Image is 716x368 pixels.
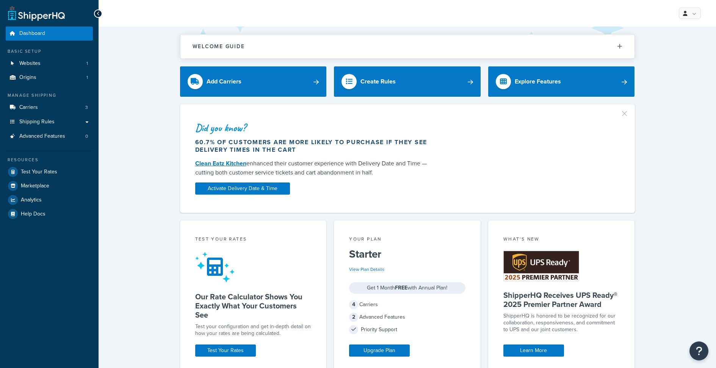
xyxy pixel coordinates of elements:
[349,300,358,309] span: 4
[395,284,407,292] strong: FREE
[6,165,93,179] a: Test Your Rates
[6,57,93,71] a: Websites1
[349,248,465,260] h5: Starter
[488,66,635,97] a: Explore Features
[689,341,708,360] button: Open Resource Center
[86,74,88,81] span: 1
[6,101,93,115] li: Carriers
[503,236,620,244] div: What's New
[6,48,93,55] div: Basic Setup
[349,236,465,244] div: Your Plan
[515,76,561,87] div: Explore Features
[85,104,88,111] span: 3
[85,133,88,140] span: 0
[349,324,465,335] div: Priority Support
[334,66,481,97] a: Create Rules
[195,159,435,177] div: enhanced their customer experience with Delivery Date and Time — cutting both customer service ti...
[349,299,465,310] div: Carriers
[6,57,93,71] li: Websites
[195,236,312,244] div: Test your rates
[19,104,38,111] span: Carriers
[6,27,93,41] a: Dashboard
[503,291,620,309] h5: ShipperHQ Receives UPS Ready® 2025 Premier Partner Award
[6,179,93,193] a: Marketplace
[349,312,465,322] div: Advanced Features
[360,76,396,87] div: Create Rules
[86,60,88,67] span: 1
[21,211,45,217] span: Help Docs
[195,159,246,168] a: Clean Eatz Kitchen
[6,71,93,85] a: Origins1
[6,129,93,143] li: Advanced Features
[349,313,358,322] span: 2
[21,197,42,203] span: Analytics
[195,182,290,195] a: Activate Delivery Date & Time
[195,138,435,154] div: 60.7% of customers are more likely to purchase if they see delivery times in the cart
[180,66,327,97] a: Add Carriers
[6,101,93,115] a: Carriers3
[19,74,36,81] span: Origins
[19,60,41,67] span: Websites
[180,35,635,58] button: Welcome Guide
[207,76,241,87] div: Add Carriers
[6,207,93,221] a: Help Docs
[503,313,620,333] p: ShipperHQ is honored to be recognized for our collaboration, responsiveness, and commitment to UP...
[195,323,312,337] div: Test your configuration and get in-depth detail on how your rates are being calculated.
[19,133,65,140] span: Advanced Features
[349,344,410,357] a: Upgrade Plan
[193,44,245,49] h2: Welcome Guide
[6,193,93,207] a: Analytics
[6,92,93,99] div: Manage Shipping
[21,183,49,189] span: Marketplace
[195,344,256,357] a: Test Your Rates
[19,119,55,125] span: Shipping Rules
[6,129,93,143] a: Advanced Features0
[503,344,564,357] a: Learn More
[19,30,45,37] span: Dashboard
[6,71,93,85] li: Origins
[349,282,465,294] div: Get 1 Month with Annual Plan!
[6,115,93,129] a: Shipping Rules
[6,157,93,163] div: Resources
[195,292,312,319] h5: Our Rate Calculator Shows You Exactly What Your Customers See
[349,266,384,273] a: View Plan Details
[21,169,57,175] span: Test Your Rates
[195,123,435,133] div: Did you know?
